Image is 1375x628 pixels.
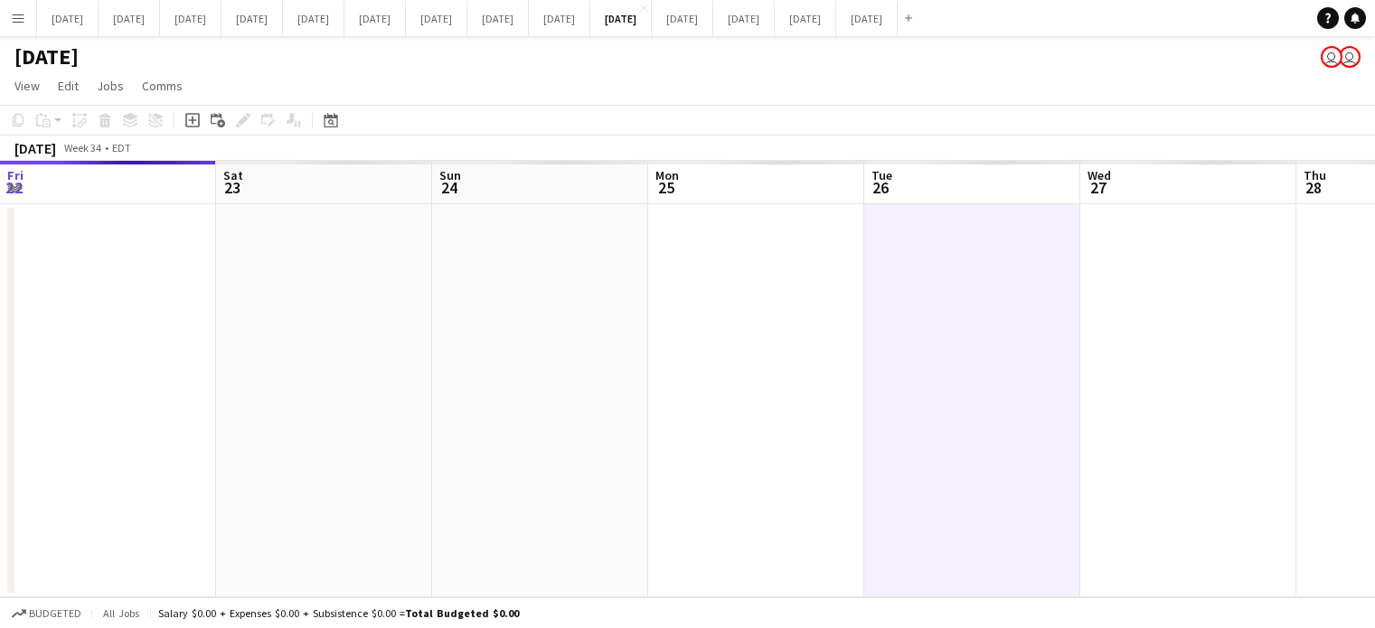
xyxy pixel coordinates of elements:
[590,1,652,36] button: [DATE]
[344,1,406,36] button: [DATE]
[653,177,679,198] span: 25
[437,177,461,198] span: 24
[1321,46,1342,68] app-user-avatar: Jolanta Rokowski
[1085,177,1111,198] span: 27
[135,74,190,98] a: Comms
[97,78,124,94] span: Jobs
[51,74,86,98] a: Edit
[112,141,131,155] div: EDT
[869,177,892,198] span: 26
[529,1,590,36] button: [DATE]
[1301,177,1326,198] span: 28
[655,167,679,183] span: Mon
[221,1,283,36] button: [DATE]
[7,167,24,183] span: Fri
[142,78,183,94] span: Comms
[9,604,84,623] button: Budgeted
[775,1,836,36] button: [DATE]
[405,606,519,620] span: Total Budgeted $0.00
[37,1,99,36] button: [DATE]
[89,74,131,98] a: Jobs
[283,1,344,36] button: [DATE]
[467,1,529,36] button: [DATE]
[158,606,519,620] div: Salary $0.00 + Expenses $0.00 + Subsistence $0.00 =
[160,1,221,36] button: [DATE]
[29,607,81,620] span: Budgeted
[652,1,713,36] button: [DATE]
[1088,167,1111,183] span: Wed
[60,141,105,155] span: Week 34
[14,78,40,94] span: View
[99,1,160,36] button: [DATE]
[439,167,461,183] span: Sun
[223,167,243,183] span: Sat
[99,606,143,620] span: All jobs
[713,1,775,36] button: [DATE]
[221,177,243,198] span: 23
[836,1,898,36] button: [DATE]
[14,139,56,157] div: [DATE]
[14,43,79,70] h1: [DATE]
[5,177,24,198] span: 22
[1339,46,1361,68] app-user-avatar: Jolanta Rokowski
[7,74,47,98] a: View
[1304,167,1326,183] span: Thu
[871,167,892,183] span: Tue
[58,78,79,94] span: Edit
[406,1,467,36] button: [DATE]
